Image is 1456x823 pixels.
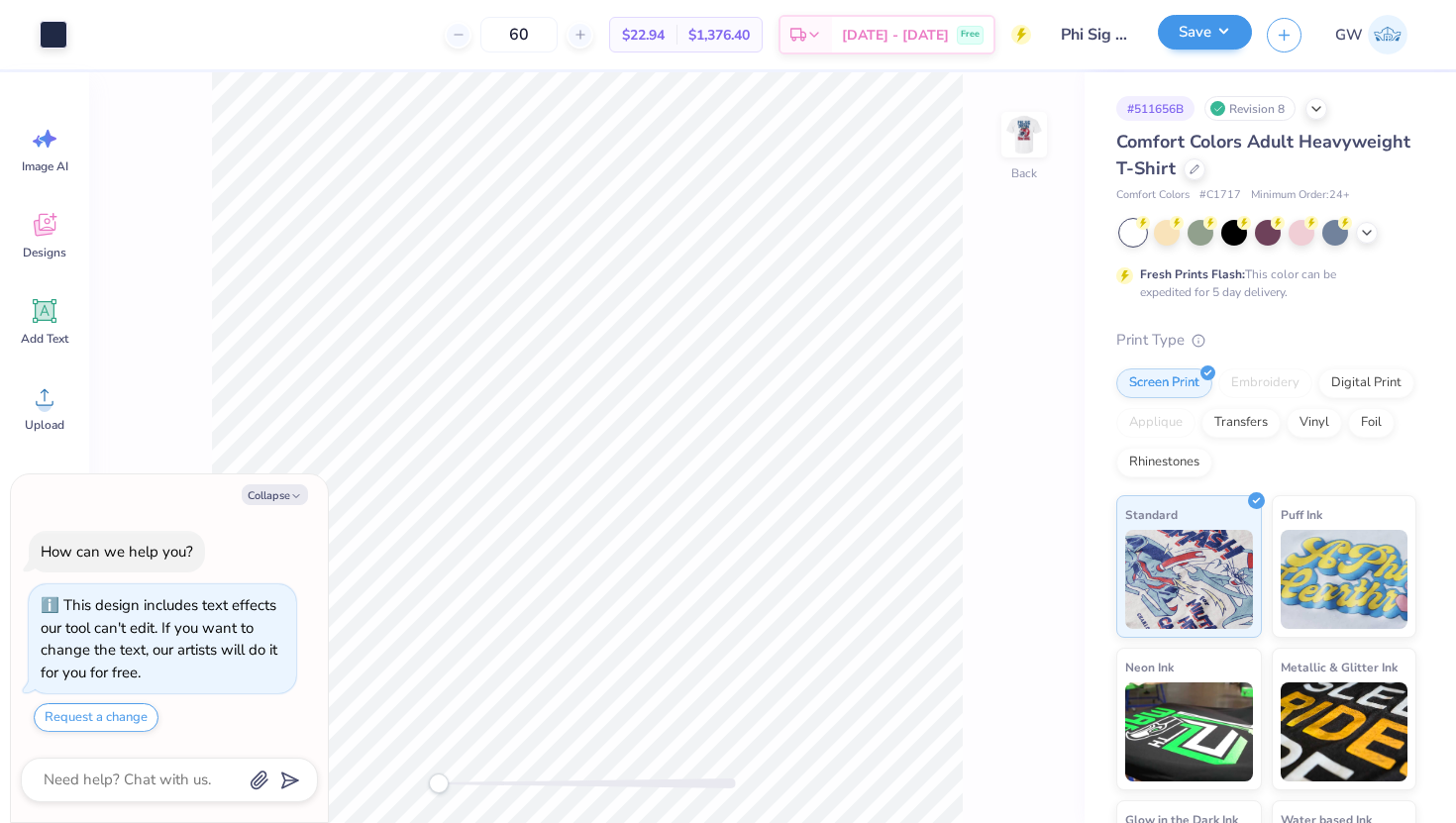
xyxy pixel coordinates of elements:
div: Screen Print [1116,368,1212,398]
strong: Fresh Prints Flash: [1140,266,1245,282]
div: Print Type [1116,329,1416,352]
span: Neon Ink [1125,657,1174,677]
button: Collapse [242,484,308,505]
img: Gray Willits [1368,15,1407,54]
span: $1,376.40 [688,25,750,46]
div: # 511656B [1116,96,1195,121]
img: Standard [1125,530,1253,629]
img: Back [1004,115,1044,154]
div: How can we help you? [41,542,193,562]
div: Revision 8 [1204,96,1296,121]
div: This color can be expedited for 5 day delivery. [1140,265,1384,301]
img: Puff Ink [1281,530,1408,629]
div: Accessibility label [429,773,449,793]
div: Foil [1348,408,1395,438]
span: Image AI [22,158,68,174]
input: Untitled Design [1046,15,1143,54]
span: Minimum Order: 24 + [1251,187,1350,204]
div: Digital Print [1318,368,1414,398]
div: Applique [1116,408,1196,438]
a: GW [1326,15,1416,54]
span: Upload [25,417,64,433]
div: This design includes text effects our tool can't edit. If you want to change the text, our artist... [41,595,277,682]
button: Save [1158,15,1252,50]
span: Designs [23,245,66,260]
span: Metallic & Glitter Ink [1281,657,1398,677]
div: Back [1011,164,1037,182]
span: # C1717 [1199,187,1241,204]
span: Add Text [21,331,68,347]
div: Rhinestones [1116,448,1212,477]
span: [DATE] - [DATE] [842,25,949,46]
img: Neon Ink [1125,682,1253,781]
input: – – [480,17,558,52]
span: Comfort Colors [1116,187,1190,204]
span: Standard [1125,504,1178,525]
span: Free [961,28,980,42]
span: $22.94 [622,25,665,46]
img: Metallic & Glitter Ink [1281,682,1408,781]
span: Comfort Colors Adult Heavyweight T-Shirt [1116,130,1410,180]
div: Embroidery [1218,368,1312,398]
button: Request a change [34,703,158,732]
div: Vinyl [1287,408,1342,438]
span: Puff Ink [1281,504,1322,525]
div: Transfers [1201,408,1281,438]
span: GW [1335,24,1363,47]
